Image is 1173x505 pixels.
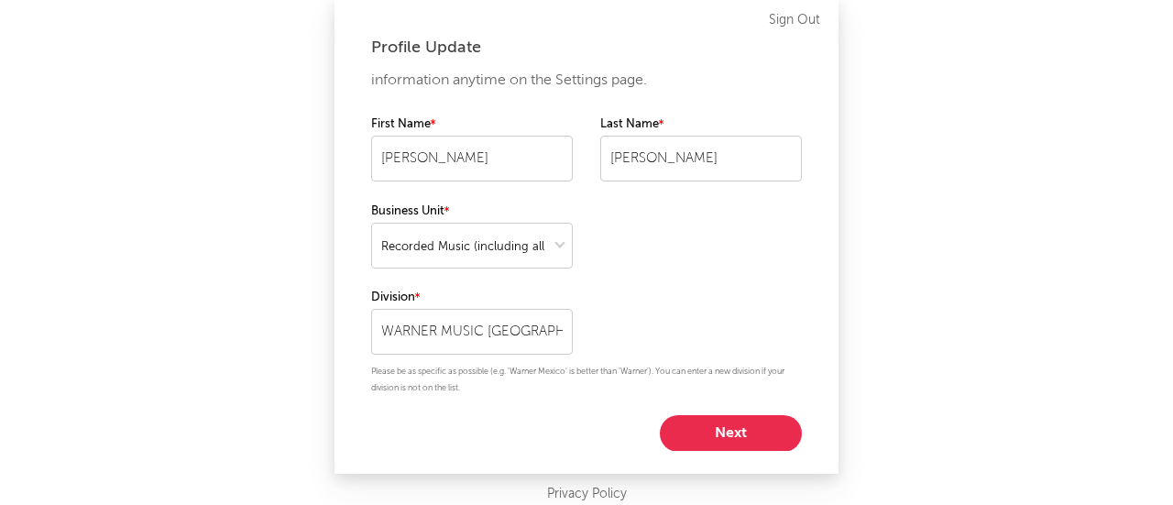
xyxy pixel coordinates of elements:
label: First Name [371,114,573,136]
p: Please be as specific as possible (e.g. 'Warner Mexico' is better than 'Warner'). You can enter a... [371,364,802,397]
label: Last Name [600,114,802,136]
a: Privacy Policy [547,483,627,505]
label: Business Unit [371,201,573,223]
a: Sign Out [769,9,820,31]
button: Next [660,415,802,452]
div: Profile Update [371,37,802,59]
input: Your last name [600,136,802,181]
input: Your first name [371,136,573,181]
input: Your division [371,309,573,355]
label: Division [371,287,573,309]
